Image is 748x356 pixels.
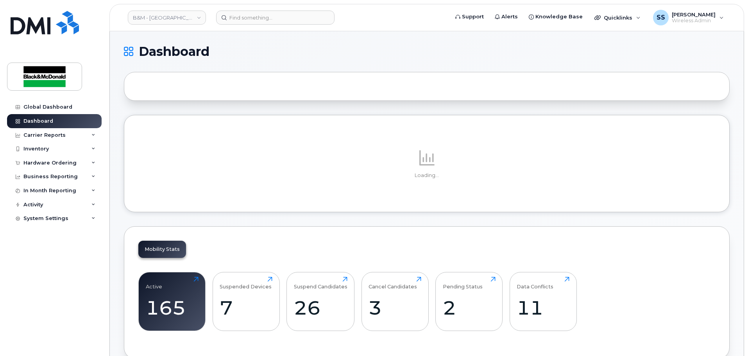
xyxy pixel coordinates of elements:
[146,296,199,319] div: 165
[369,277,417,290] div: Cancel Candidates
[146,277,162,290] div: Active
[138,172,715,179] p: Loading...
[517,277,569,327] a: Data Conflicts11
[443,277,496,327] a: Pending Status2
[220,296,272,319] div: 7
[369,277,421,327] a: Cancel Candidates3
[220,277,272,327] a: Suspended Devices7
[139,46,209,57] span: Dashboard
[294,277,347,290] div: Suspend Candidates
[294,277,347,327] a: Suspend Candidates26
[294,296,347,319] div: 26
[220,277,272,290] div: Suspended Devices
[443,296,496,319] div: 2
[369,296,421,319] div: 3
[517,296,569,319] div: 11
[443,277,483,290] div: Pending Status
[146,277,199,327] a: Active165
[517,277,553,290] div: Data Conflicts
